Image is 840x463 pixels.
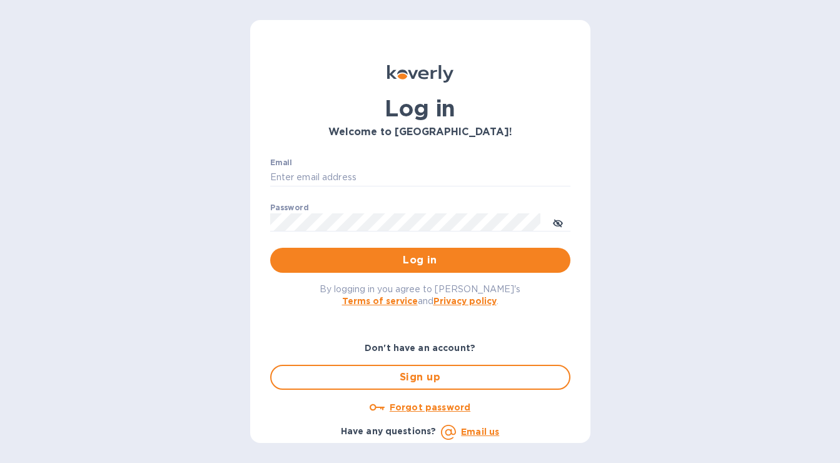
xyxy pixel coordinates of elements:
[365,343,475,353] b: Don't have an account?
[270,365,570,390] button: Sign up
[341,426,437,436] b: Have any questions?
[270,159,292,166] label: Email
[281,370,559,385] span: Sign up
[270,126,570,138] h3: Welcome to [GEOGRAPHIC_DATA]!
[461,427,499,437] a: Email us
[270,204,308,211] label: Password
[270,168,570,187] input: Enter email address
[270,95,570,121] h1: Log in
[390,402,470,412] u: Forgot password
[433,296,497,306] a: Privacy policy
[280,253,560,268] span: Log in
[387,65,453,83] img: Koverly
[270,248,570,273] button: Log in
[320,284,520,306] span: By logging in you agree to [PERSON_NAME]'s and .
[545,210,570,235] button: toggle password visibility
[342,296,418,306] a: Terms of service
